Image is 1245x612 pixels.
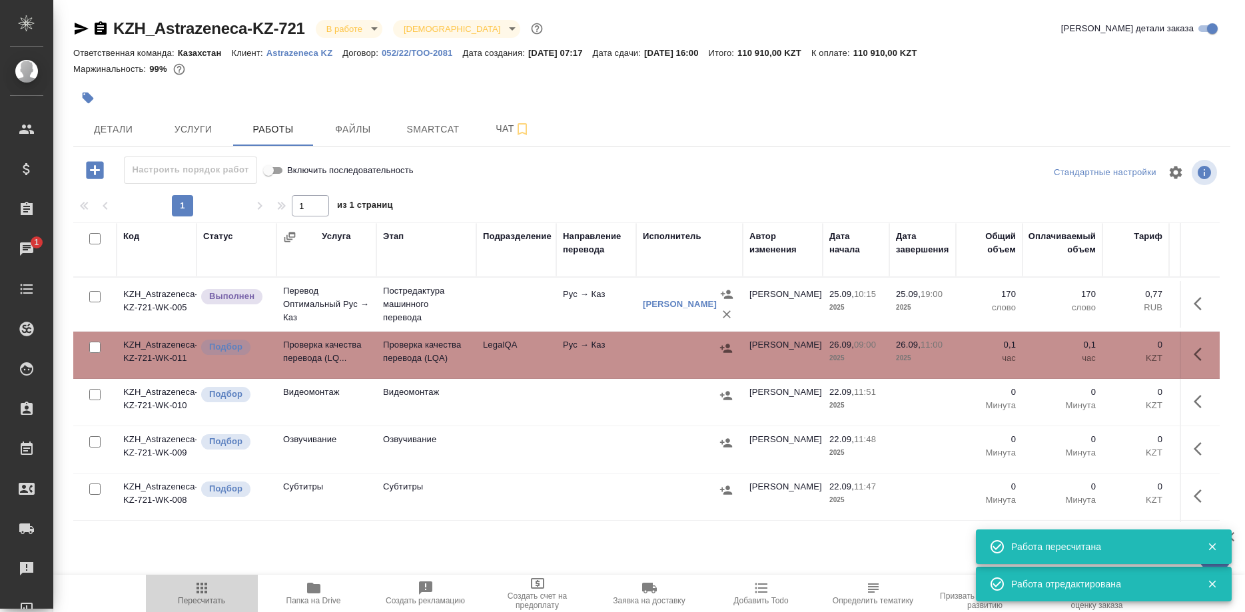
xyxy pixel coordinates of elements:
[829,387,854,397] p: 22.09,
[854,434,876,444] p: 11:48
[383,338,470,365] p: Проверка качества перевода (LQA)
[563,230,629,256] div: Направление перевода
[1134,230,1162,243] div: Тариф
[26,236,47,249] span: 1
[1061,22,1194,35] span: [PERSON_NAME] детали заказа
[829,446,883,459] p: 2025
[266,48,343,58] p: Astrazeneca KZ
[1109,433,1162,446] p: 0
[481,121,545,137] span: Чат
[322,230,350,243] div: Услуга
[73,83,103,113] button: Добавить тэг
[743,426,823,473] td: [PERSON_NAME]
[483,230,552,243] div: Подразделение
[200,433,270,451] div: Можно подбирать исполнителей
[321,121,385,138] span: Файлы
[1176,480,1236,493] p: 0
[1109,301,1162,314] p: RUB
[123,230,139,243] div: Код
[73,21,89,37] button: Скопировать ссылку для ЯМессенджера
[829,301,883,314] p: 2025
[1050,162,1160,183] div: split button
[963,230,1016,256] div: Общий объем
[829,352,883,365] p: 2025
[1176,352,1236,365] p: KZT
[963,288,1016,301] p: 170
[1176,399,1236,412] p: KZT
[1176,433,1236,446] p: 0
[1176,288,1236,301] p: 130,9
[556,281,636,328] td: Рус → Каз
[1176,386,1236,399] p: 0
[829,340,854,350] p: 26.09,
[743,281,823,328] td: [PERSON_NAME]
[1011,577,1187,591] div: Работа отредактирована
[337,197,393,216] span: из 1 страниц
[1109,352,1162,365] p: KZT
[1109,446,1162,459] p: KZT
[393,20,520,38] div: В работе
[743,521,823,567] td: [PERSON_NAME]
[743,473,823,520] td: [PERSON_NAME]
[743,379,823,426] td: [PERSON_NAME]
[829,230,883,256] div: Дата начала
[149,64,170,74] p: 99%
[716,433,736,453] button: Назначить
[200,386,270,404] div: Можно подбирать исполнителей
[383,230,404,243] div: Этап
[401,121,465,138] span: Smartcat
[811,48,853,58] p: К оплате:
[1176,446,1236,459] p: KZT
[644,48,709,58] p: [DATE] 16:00
[209,340,242,354] p: Подбор
[528,20,546,37] button: Доп статусы указывают на важность/срочность заказа
[117,281,197,328] td: KZH_Astrazeneca-KZ-721-WK-005
[382,47,463,58] a: 052/22/ТОО-2081
[276,426,376,473] td: Озвучивание
[854,481,876,491] p: 11:47
[1029,399,1096,412] p: Минута
[896,340,921,350] p: 26.09,
[1109,338,1162,352] p: 0
[896,301,949,314] p: 2025
[1029,352,1096,365] p: час
[528,48,593,58] p: [DATE] 07:17
[276,379,376,426] td: Видеомонтаж
[209,290,254,303] p: Выполнен
[383,433,470,446] p: Озвучивание
[200,338,270,356] div: Можно подбирать исполнителей
[117,473,197,520] td: KZH_Astrazeneca-KZ-721-WK-008
[383,480,470,493] p: Субтитры
[316,20,382,38] div: В работе
[342,48,382,58] p: Договор:
[1109,493,1162,507] p: KZT
[476,332,556,378] td: LegalQA
[117,379,197,426] td: KZH_Astrazeneca-KZ-721-WK-010
[73,64,149,74] p: Маржинальность:
[963,399,1016,412] p: Минута
[829,493,883,507] p: 2025
[716,338,736,358] button: Назначить
[716,480,736,500] button: Назначить
[963,480,1016,493] p: 0
[200,480,270,498] div: Можно подбирать исполнителей
[896,289,921,299] p: 25.09,
[1186,338,1218,370] button: Здесь прячутся важные кнопки
[1029,386,1096,399] p: 0
[1029,288,1096,301] p: 170
[1176,301,1236,314] p: RUB
[1176,493,1236,507] p: KZT
[276,278,376,331] td: Перевод Оптимальный Рус → Каз
[1029,493,1096,507] p: Минута
[709,48,737,58] p: Итого:
[1029,301,1096,314] p: слово
[1109,480,1162,493] p: 0
[1160,156,1192,188] span: Настроить таблицу
[1011,540,1187,553] div: Работа пересчитана
[963,493,1016,507] p: Минута
[276,473,376,520] td: Субтитры
[462,48,528,58] p: Дата создания:
[716,386,736,406] button: Назначить
[1186,288,1218,320] button: Здесь прячутся важные кнопки
[717,304,737,324] button: Удалить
